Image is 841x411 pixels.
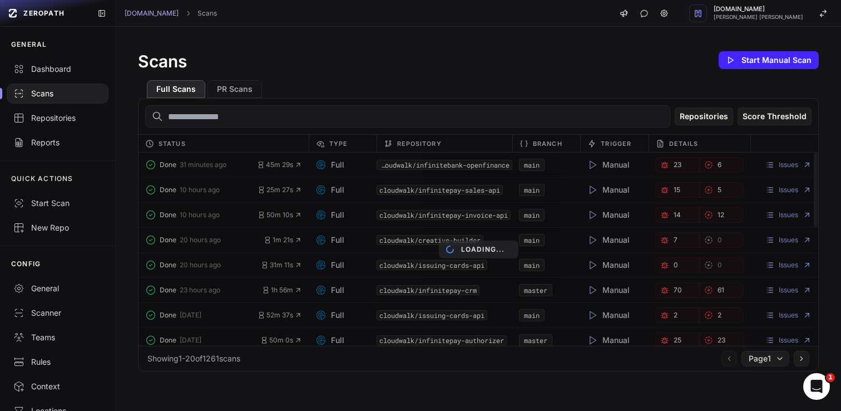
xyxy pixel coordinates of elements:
[669,137,699,150] span: Details
[719,51,819,69] button: Start Manual Scan
[749,353,771,364] span: Page 1
[13,283,102,294] div: General
[741,351,789,366] button: Page1
[714,6,803,12] span: [DOMAIN_NAME]
[13,356,102,368] div: Rules
[13,63,102,75] div: Dashboard
[13,332,102,343] div: Teams
[125,9,179,18] a: [DOMAIN_NAME]
[197,9,217,18] a: Scans
[159,137,186,150] span: Status
[738,107,812,125] button: Score Threshold
[13,198,102,209] div: Start Scan
[13,307,102,319] div: Scanner
[461,245,505,254] p: Loading...
[11,260,41,268] p: CONFIG
[329,137,348,150] span: Type
[11,174,73,183] p: QUICK ACTIONS
[184,9,192,17] svg: chevron right,
[13,381,102,392] div: Context
[13,112,102,124] div: Repositories
[803,373,830,400] iframe: Intercom live chat
[147,80,205,98] button: Full Scans
[13,137,102,148] div: Reports
[147,353,240,364] div: Showing 1 - 20 of 1261 scans
[397,137,442,150] span: Repository
[11,40,47,49] p: GENERAL
[138,51,187,71] h1: Scans
[533,137,562,150] span: Branch
[13,222,102,233] div: New Repo
[13,88,102,99] div: Scans
[826,373,835,382] span: 1
[675,107,733,125] button: Repositories
[207,80,262,98] button: PR Scans
[23,9,65,18] span: ZEROPATH
[601,137,631,150] span: Trigger
[125,9,217,18] nav: breadcrumb
[4,4,88,22] a: ZEROPATH
[714,14,803,20] span: [PERSON_NAME] [PERSON_NAME]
